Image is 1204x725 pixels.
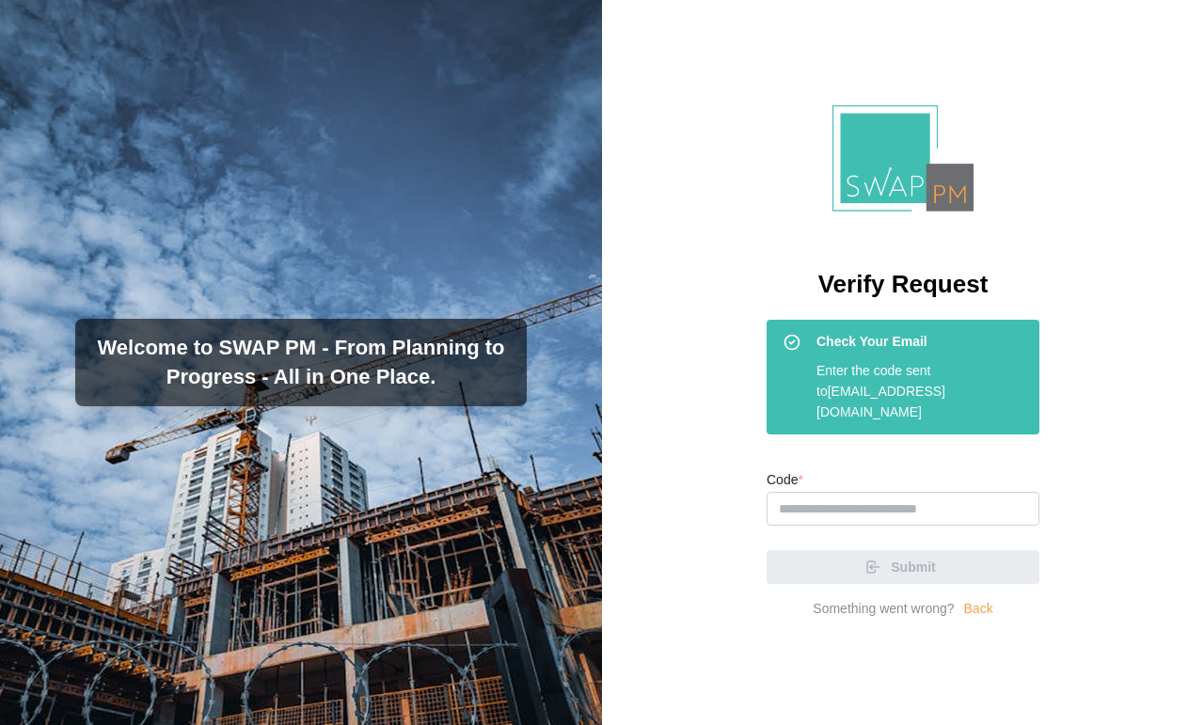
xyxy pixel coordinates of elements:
[818,268,989,301] h2: Verify Request
[767,470,803,491] label: Code
[813,599,954,620] div: Something went wrong?
[816,332,927,353] span: Check Your Email
[832,105,974,212] img: Logo
[816,361,1027,422] div: Enter the code sent to [EMAIL_ADDRESS][DOMAIN_NAME]
[90,334,512,392] h3: Welcome to SWAP PM - From Planning to Progress - All in One Place.
[964,599,993,620] a: Back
